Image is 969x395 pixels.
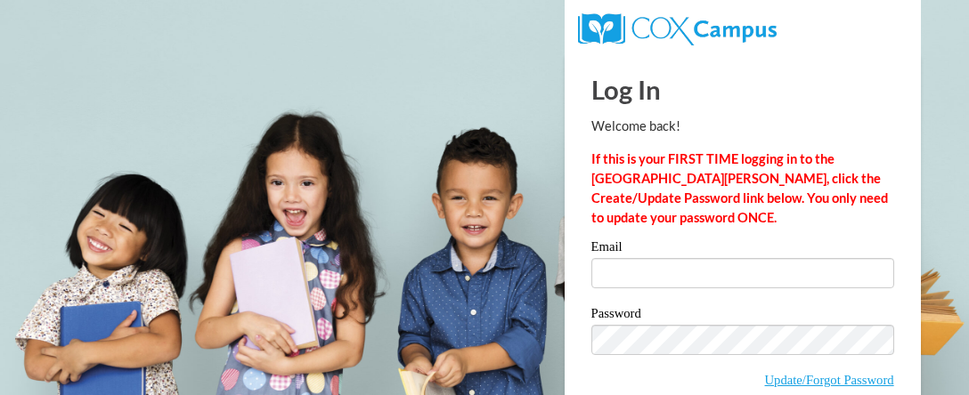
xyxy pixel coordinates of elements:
label: Password [591,307,894,325]
a: COX Campus [578,20,777,36]
img: COX Campus [578,13,777,45]
p: Welcome back! [591,117,894,136]
h1: Log In [591,71,894,108]
strong: If this is your FIRST TIME logging in to the [GEOGRAPHIC_DATA][PERSON_NAME], click the Create/Upd... [591,151,888,225]
a: Update/Forgot Password [765,373,894,387]
label: Email [591,240,894,258]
